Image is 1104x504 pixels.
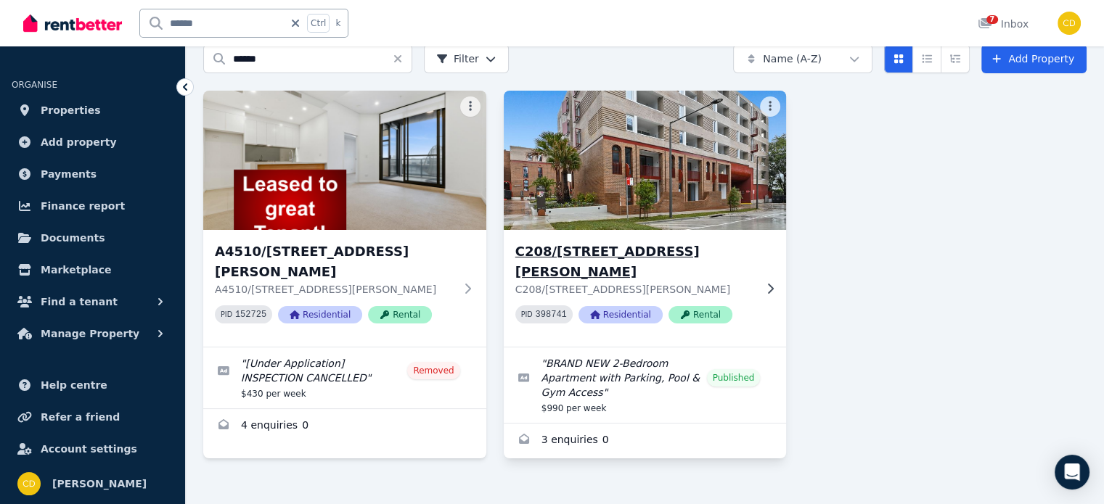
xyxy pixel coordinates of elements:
span: Residential [278,306,362,323]
a: Edit listing: BRAND NEW 2-Bedroom Apartment with Parking, Pool & Gym Access [504,347,787,423]
span: Find a tenant [41,293,118,310]
span: Name (A-Z) [763,51,822,66]
a: Enquiries for C208/165 Milton St, Ashbury [504,424,787,458]
button: More options [760,96,780,117]
button: Compact list view [912,44,941,73]
a: Finance report [12,191,173,220]
a: Enquiries for A4510/1 Hamilton Crescent, Ryde [203,409,486,444]
div: View options [884,44,970,73]
a: Properties [12,96,173,125]
img: A4510/1 Hamilton Crescent, Ryde [203,91,486,230]
a: Payments [12,160,173,189]
span: Documents [41,229,105,247]
a: Account settings [12,434,173,463]
p: A4510/[STREET_ADDRESS][PERSON_NAME] [215,282,454,297]
span: Ctrl [307,14,330,33]
p: C208/[STREET_ADDRESS][PERSON_NAME] [515,282,755,297]
button: Expanded list view [941,44,970,73]
a: Add Property [981,44,1087,73]
img: RentBetter [23,12,122,34]
span: Marketplace [41,261,111,278]
span: Manage Property [41,325,139,342]
button: Filter [424,44,509,73]
button: Manage Property [12,319,173,348]
a: C208/165 Milton St, AshburyC208/[STREET_ADDRESS][PERSON_NAME]C208/[STREET_ADDRESS][PERSON_NAME]PI... [504,91,787,347]
span: Help centre [41,376,107,394]
code: 398741 [536,310,567,320]
a: A4510/1 Hamilton Crescent, RydeA4510/[STREET_ADDRESS][PERSON_NAME]A4510/[STREET_ADDRESS][PERSON_N... [203,91,486,347]
img: Chris Dimitropoulos [1058,12,1081,35]
a: Marketplace [12,255,173,284]
a: Refer a friend [12,402,173,431]
span: Rental [668,306,732,323]
div: Inbox [978,17,1029,31]
span: Payments [41,165,97,183]
span: 7 [986,15,998,24]
span: ORGANISE [12,80,57,90]
span: Properties [41,102,101,119]
code: 152725 [235,310,266,320]
span: Account settings [41,440,137,458]
h3: C208/[STREET_ADDRESS][PERSON_NAME] [515,241,755,282]
span: Filter [436,51,479,66]
span: Residential [578,306,663,323]
small: PID [221,310,232,318]
div: Open Intercom Messenger [1055,455,1089,489]
h3: A4510/[STREET_ADDRESS][PERSON_NAME] [215,241,454,282]
button: More options [460,96,481,117]
img: Chris Dimitropoulos [17,472,41,495]
a: Edit listing: [Under Application] INSPECTION CANCELLED [203,347,486,408]
button: Find a tenant [12,287,173,316]
img: C208/165 Milton St, Ashbury [496,87,793,234]
span: k [335,17,340,29]
a: Documents [12,223,173,252]
button: Card view [884,44,913,73]
span: Finance report [41,197,125,215]
small: PID [521,310,533,318]
span: Refer a friend [41,408,120,426]
button: Name (A-Z) [733,44,872,73]
button: Clear search [392,44,412,73]
span: Add property [41,133,117,151]
a: Add property [12,128,173,157]
span: [PERSON_NAME] [52,475,147,492]
a: Help centre [12,371,173,400]
span: Rental [368,306,432,323]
